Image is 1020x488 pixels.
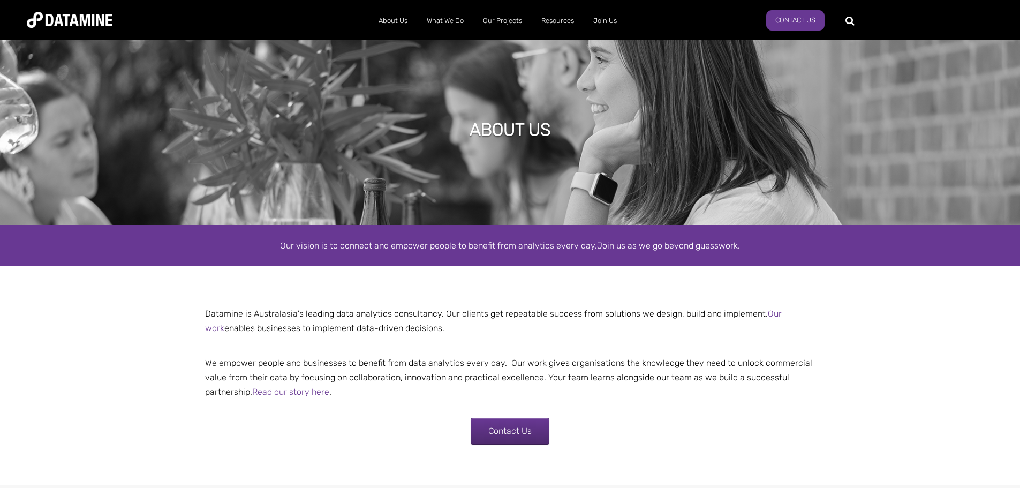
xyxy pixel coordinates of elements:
[532,7,584,35] a: Resources
[280,241,597,251] span: Our vision is to connect and empower people to benefit from analytics every day.
[584,7,626,35] a: Join Us
[197,306,823,335] p: Datamine is Australasia's leading data analytics consultancy. Our clients get repeatable success ...
[369,7,417,35] a: About Us
[471,418,549,445] a: Contact Us
[417,7,473,35] a: What We Do
[597,241,740,251] span: Join us as we go beyond guesswork.
[766,10,825,31] a: Contact Us
[473,7,532,35] a: Our Projects
[252,387,329,397] a: Read our story here
[197,341,823,400] p: We empower people and businesses to benefit from data analytics every day. Our work gives organis...
[470,118,551,141] h1: ABOUT US
[488,426,532,436] span: Contact Us
[27,12,112,28] img: Datamine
